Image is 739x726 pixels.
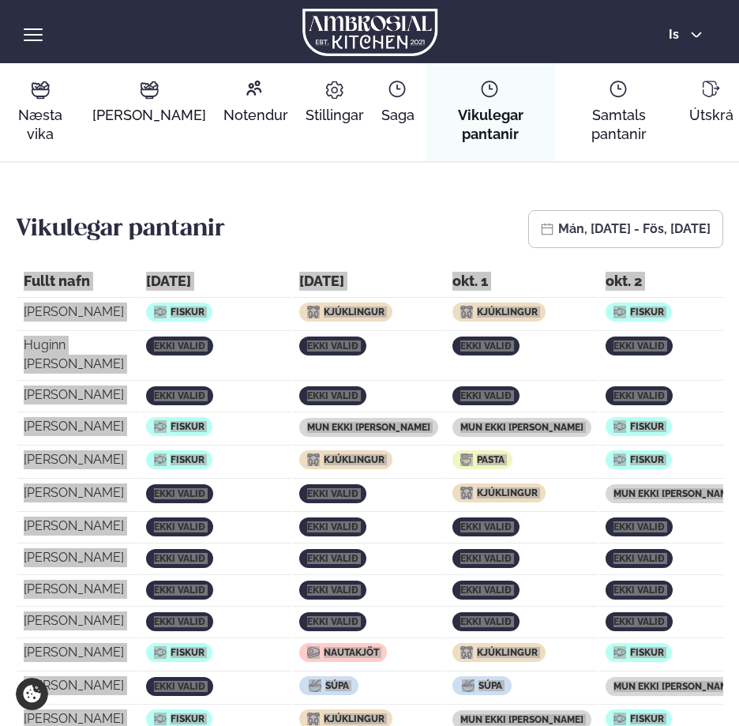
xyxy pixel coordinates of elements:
[17,299,138,331] td: [PERSON_NAME]
[689,106,733,125] span: Útskrá
[558,223,711,235] button: mán, [DATE] - fös, [DATE]
[613,521,665,532] span: ekki valið
[613,453,626,466] img: icon img
[223,106,288,125] span: Notendur
[154,340,205,352] span: ekki valið
[613,713,626,725] img: icon img
[154,713,167,725] img: icon img
[630,647,664,658] span: Fiskur
[16,678,48,710] a: Cookie settings
[154,390,205,401] span: ekki valið
[154,585,205,596] span: ekki valið
[307,340,358,352] span: ekki valið
[446,269,598,298] th: okt. 1
[460,553,512,564] span: ekki valið
[460,646,473,659] img: icon img
[460,521,512,532] span: ekki valið
[24,25,43,44] button: hamburger
[324,713,385,724] span: Kjúklingur
[154,553,205,564] span: ekki valið
[154,521,205,532] span: ekki valið
[613,616,665,627] span: ekki valið
[613,681,737,692] span: mun ekki [PERSON_NAME]
[17,414,138,446] td: [PERSON_NAME]
[462,679,475,692] img: icon img
[656,28,715,41] button: is
[154,453,167,466] img: icon img
[460,616,512,627] span: ekki valið
[460,306,473,318] img: icon img
[306,106,364,125] span: Stillingar
[154,420,167,433] img: icon img
[324,647,379,658] span: Nautakjöt
[17,382,138,412] td: [PERSON_NAME]
[630,713,664,724] span: Fiskur
[17,269,138,298] th: Fullt nafn
[613,390,665,401] span: ekki valið
[432,106,549,144] span: Vikulegar pantanir
[460,390,512,401] span: ekki valið
[17,513,138,544] td: [PERSON_NAME]
[613,585,665,596] span: ekki valið
[567,106,672,144] span: Samtals pantanir
[460,453,473,466] img: icon img
[171,454,204,465] span: Fiskur
[154,488,205,499] span: ekki valið
[307,488,358,499] span: ekki valið
[140,269,291,298] th: [DATE]
[613,340,665,352] span: ekki valið
[460,422,583,433] span: mun ekki [PERSON_NAME]
[17,333,138,381] td: Huginn [PERSON_NAME]
[307,422,430,433] span: mun ekki [PERSON_NAME]
[6,106,75,144] span: Næsta vika
[307,585,358,596] span: ekki valið
[324,307,385,318] span: Kjúklingur
[300,63,369,142] a: Stillingar
[381,106,415,125] span: Saga
[17,577,138,607] td: [PERSON_NAME]
[171,307,204,318] span: Fiskur
[630,454,664,465] span: Fiskur
[460,487,473,499] img: icon img
[87,63,212,142] a: [PERSON_NAME]
[171,713,204,724] span: Fiskur
[630,421,664,432] span: Fiskur
[154,616,205,627] span: ekki valið
[613,646,626,659] img: icon img
[613,306,626,318] img: icon img
[17,608,138,638] td: [PERSON_NAME]
[17,545,138,575] td: [PERSON_NAME]
[307,306,320,318] img: icon img
[92,106,206,125] span: [PERSON_NAME]
[307,390,358,401] span: ekki valið
[307,521,358,532] span: ekki valið
[17,447,138,479] td: [PERSON_NAME]
[460,340,512,352] span: ekki valið
[325,680,349,691] span: Súpa
[561,63,677,161] a: Samtals pantanir
[309,679,321,692] img: icon img
[324,454,385,465] span: Kjúklingur
[669,28,684,41] span: is
[307,616,358,627] span: ekki valið
[17,480,138,512] td: [PERSON_NAME]
[154,306,167,318] img: icon img
[293,269,445,298] th: [DATE]
[613,420,626,433] img: icon img
[17,673,138,705] td: [PERSON_NAME]
[460,714,583,725] span: mun ekki [PERSON_NAME]
[171,421,204,432] span: Fiskur
[376,63,420,142] a: Saga
[684,63,739,142] a: Útskrá
[477,454,505,465] span: Pasta
[307,646,320,659] img: icon img
[460,585,512,596] span: ekki valið
[477,647,538,658] span: Kjúklingur
[307,713,320,725] img: icon img
[17,640,138,671] td: [PERSON_NAME]
[307,553,358,564] span: ekki valið
[154,681,205,692] span: ekki valið
[171,647,204,658] span: Fiskur
[630,307,664,318] span: Fiskur
[16,213,225,245] h2: Vikulegar pantanir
